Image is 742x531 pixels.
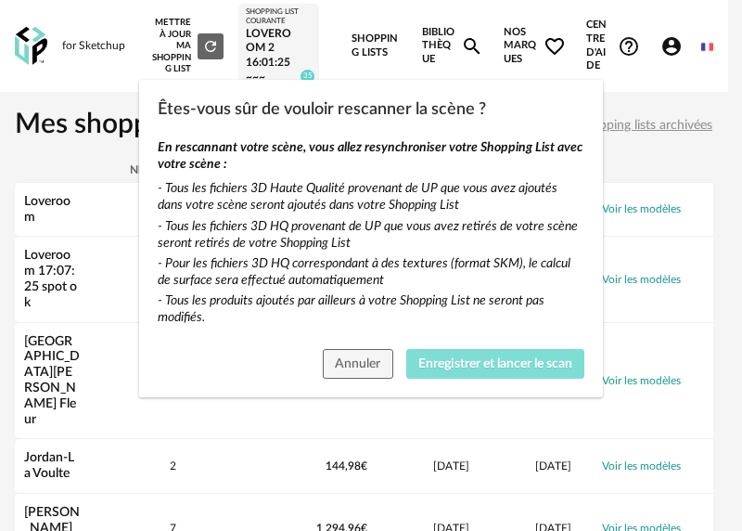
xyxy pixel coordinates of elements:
div: - Tous les fichiers 3D HQ provenant de UP que vous avez retirés de votre scène seront retirés de ... [158,218,584,252]
div: En rescannant votre scène, vous allez resynchroniser votre Shopping List avec votre scène : [158,139,584,173]
span: Annuler [335,357,380,370]
button: Annuler [323,349,393,379]
div: - Pour les fichiers 3D HQ correspondant à des textures (format SKM), le calcul de surface sera ef... [158,255,584,289]
span: Enregistrer et lancer le scan [418,357,572,370]
div: - Tous les fichiers 3D Haute Qualité provenant de UP que vous avez ajoutés dans votre scène seron... [158,180,584,214]
span: Êtes-vous sûr de vouloir rescanner la scène ? [158,101,486,118]
div: Êtes-vous sûr de vouloir rescanner la scène ? [139,80,603,397]
button: Enregistrer et lancer le scan [406,349,585,379]
div: - Tous les produits ajoutés par ailleurs à votre Shopping List ne seront pas modifiés. [158,292,584,326]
